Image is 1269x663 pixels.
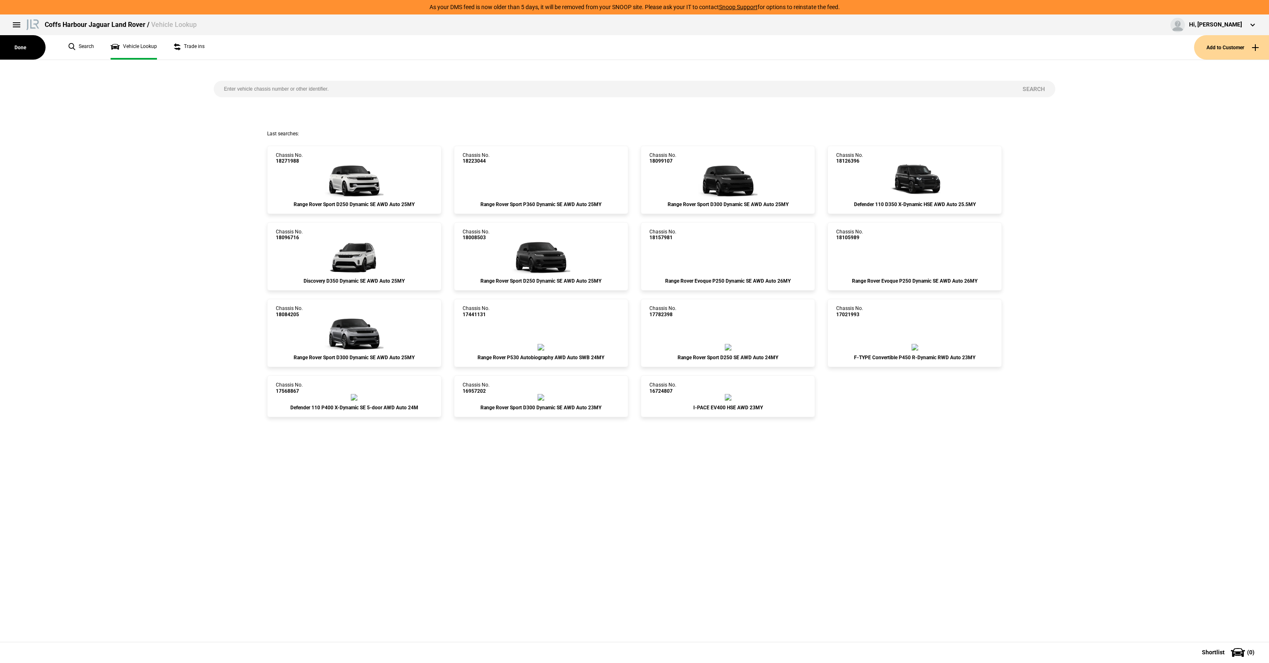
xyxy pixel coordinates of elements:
[836,152,863,164] div: Chassis No.
[68,35,94,60] a: Search
[836,355,993,360] div: F-TYPE Convertible P450 R-Dynamic RWD Auto 23MY
[836,312,863,317] span: 17021993
[276,229,303,241] div: Chassis No.
[1189,642,1269,663] button: Shortlist(0)
[725,394,731,401] img: exterior-0
[276,152,303,164] div: Chassis No.
[276,355,433,360] div: Range Rover Sport D300 Dynamic SE AWD Auto 25MY
[725,344,731,351] img: exterior-0
[649,305,676,317] div: Chassis No.
[836,158,863,164] span: 18126396
[351,394,357,401] img: exterior-0
[463,312,490,317] span: 17441131
[649,202,806,207] div: Range Rover Sport D300 Dynamic SE AWD Auto 25MY
[649,355,806,360] div: Range Rover Sport D250 SE AWD Auto 24MY
[649,405,806,411] div: I-PACE EV400 HSE AWD 23MY
[1194,35,1269,60] button: Add to Customer
[325,317,384,351] img: 18084205_ext.jpeg
[276,405,433,411] div: Defender 110 P400 X-Dynamic SE 5-door AWD Auto 24M
[276,312,303,317] span: 18084205
[1202,649,1225,655] span: Shortlist
[836,202,993,207] div: Defender 110 D350 X-Dynamic HSE AWD Auto 25.5MY
[1247,649,1255,655] span: ( 0 )
[45,20,197,29] div: Coffs Harbour Jaguar Land Rover /
[214,81,1013,97] input: Enter vehicle chassis number or other identifier.
[267,131,299,137] span: Last searches:
[649,152,676,164] div: Chassis No.
[276,235,303,240] span: 18096716
[511,241,570,274] img: 18008503_ext.jpeg
[174,35,205,60] a: Trade ins
[276,278,433,284] div: Discovery D350 Dynamic SE AWD Auto 25MY
[151,21,197,29] span: Vehicle Lookup
[463,305,490,317] div: Chassis No.
[463,388,490,394] span: 16957202
[276,388,303,394] span: 17568867
[111,35,157,60] a: Vehicle Lookup
[649,278,806,284] div: Range Rover Evoque P250 Dynamic SE AWD Auto 26MY
[325,241,384,274] img: 18096716_ext.jpeg
[1189,21,1242,29] div: Hi, [PERSON_NAME]
[912,344,918,351] img: exterior-0
[885,164,944,197] img: 18126396_ext.jpeg
[463,278,620,284] div: Range Rover Sport D250 Dynamic SE AWD Auto 25MY
[276,305,303,317] div: Chassis No.
[463,235,490,240] span: 18008503
[836,278,993,284] div: Range Rover Evoque P250 Dynamic SE AWD Auto 26MY
[276,382,303,394] div: Chassis No.
[836,235,863,240] span: 18105989
[276,202,433,207] div: Range Rover Sport D250 Dynamic SE AWD Auto 25MY
[649,229,676,241] div: Chassis No.
[463,405,620,411] div: Range Rover Sport D300 Dynamic SE AWD Auto 23MY
[25,18,41,30] img: landrover.png
[719,4,758,10] a: Snoop Support
[649,382,676,394] div: Chassis No.
[836,305,863,317] div: Chassis No.
[276,158,303,164] span: 18271988
[325,164,384,197] img: 18271988_ext.jpeg
[538,344,544,351] img: exterior-0
[538,394,544,401] img: exterior-0
[836,229,863,241] div: Chassis No.
[463,355,620,360] div: Range Rover P530 Autobiography AWD Auto SWB 24MY
[463,152,490,164] div: Chassis No.
[649,235,676,240] span: 18157981
[1012,81,1055,97] button: Search
[649,158,676,164] span: 18099107
[698,164,757,197] img: 18099107_ext.jpeg
[463,158,490,164] span: 18223044
[463,382,490,394] div: Chassis No.
[463,229,490,241] div: Chassis No.
[649,312,676,317] span: 17782398
[463,202,620,207] div: Range Rover Sport P360 Dynamic SE AWD Auto 25MY
[649,388,676,394] span: 16724807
